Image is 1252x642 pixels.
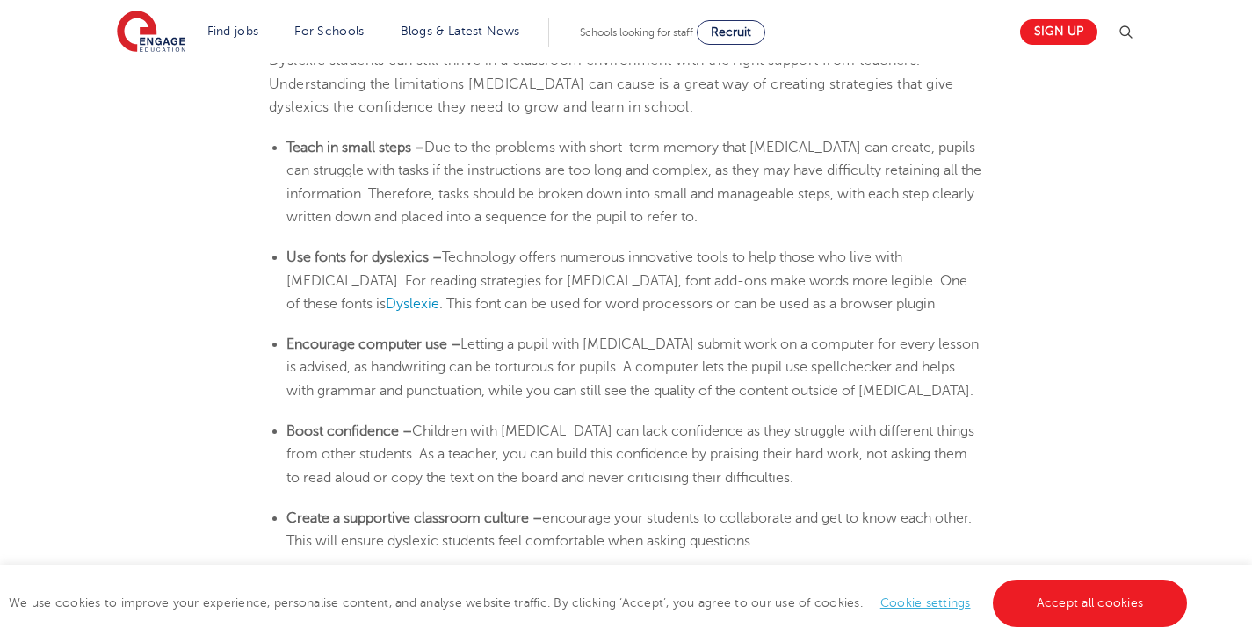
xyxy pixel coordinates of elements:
span: Recruit [711,25,751,39]
span: Dyslexic students can still thrive in a classroom environment with the right support from teacher... [269,53,954,115]
span: Schools looking for staff [580,26,693,39]
b: Create a supportive classroom culture – [286,510,542,526]
span: encourage your students to collaborate and get to know each other. This will ensure dyslexic stud... [286,510,972,549]
a: Dyslexie [386,296,439,312]
b: Boost confidence – [286,423,412,439]
a: Find jobs [207,25,259,38]
a: Recruit [697,20,765,45]
b: Teach in small steps – [286,140,424,155]
a: Accept all cookies [993,580,1188,627]
a: For Schools [294,25,364,38]
a: Sign up [1020,19,1097,45]
b: – [451,336,460,352]
span: We use cookies to improve your experience, personalise content, and analyse website traffic. By c... [9,596,1191,610]
img: Engage Education [117,11,185,54]
b: Encourage computer use [286,336,447,352]
span: Due to the problems with short-term memory that [MEDICAL_DATA] can create, pupils can struggle wi... [286,140,981,225]
span: Children with [MEDICAL_DATA] can lack confidence as they struggle with different things from othe... [286,423,974,486]
span: Technology offers numerous innovative tools to help those who live with [MEDICAL_DATA]. For readi... [286,249,967,312]
a: Blogs & Latest News [401,25,520,38]
b: Use fonts for dyslexics – [286,249,442,265]
span: Letting a pupil with [MEDICAL_DATA] submit work on a computer for every lesson is advised, as han... [286,336,979,399]
a: Cookie settings [880,596,971,610]
span: . This font can be used for word processors or can be used as a browser plugin [439,296,935,312]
